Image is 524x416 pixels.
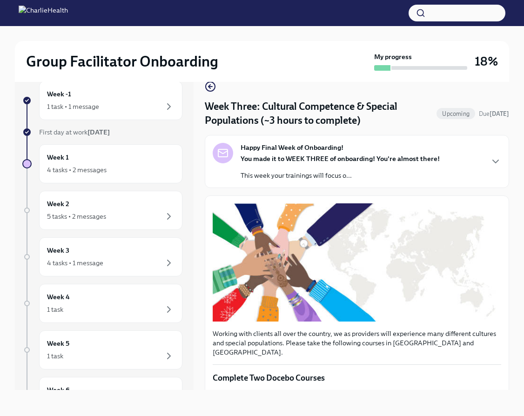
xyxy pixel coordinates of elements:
[47,89,71,99] h6: Week -1
[19,6,68,20] img: CharlieHealth
[47,351,63,361] div: 1 task
[241,154,440,163] strong: You made it to WEEK THREE of onboarding! You're almost there!
[22,191,182,230] a: Week 25 tasks • 2 messages
[213,203,501,322] button: Zoom image
[47,338,69,349] h6: Week 5
[22,377,182,416] a: Week 6
[22,127,182,137] a: First day at work[DATE]
[241,143,343,152] strong: Happy Final Week of Onboarding!
[22,144,182,183] a: Week 14 tasks • 2 messages
[479,110,509,117] span: Due
[475,53,498,70] h3: 18%
[205,100,433,127] h4: Week Three: Cultural Competence & Special Populations (~3 hours to complete)
[47,199,69,209] h6: Week 2
[47,152,69,162] h6: Week 1
[47,258,103,268] div: 4 tasks • 1 message
[47,165,107,174] div: 4 tasks • 2 messages
[22,330,182,369] a: Week 51 task
[22,81,182,120] a: Week -11 task • 1 message
[22,284,182,323] a: Week 41 task
[374,52,412,61] strong: My progress
[26,52,218,71] h2: Group Facilitator Onboarding
[47,102,99,111] div: 1 task • 1 message
[39,128,110,136] span: First day at work
[213,329,501,357] p: Working with clients all over the country, we as providers will experience many different culture...
[87,128,110,136] strong: [DATE]
[479,109,509,118] span: October 28th, 2025 09:00
[213,372,501,383] p: Complete Two Docebo Courses
[437,110,475,117] span: Upcoming
[241,171,440,180] p: This week your trainings will focus o...
[47,385,70,395] h6: Week 6
[47,292,70,302] h6: Week 4
[22,237,182,276] a: Week 34 tasks • 1 message
[47,212,106,221] div: 5 tasks • 2 messages
[490,110,509,117] strong: [DATE]
[47,245,69,255] h6: Week 3
[47,305,63,314] div: 1 task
